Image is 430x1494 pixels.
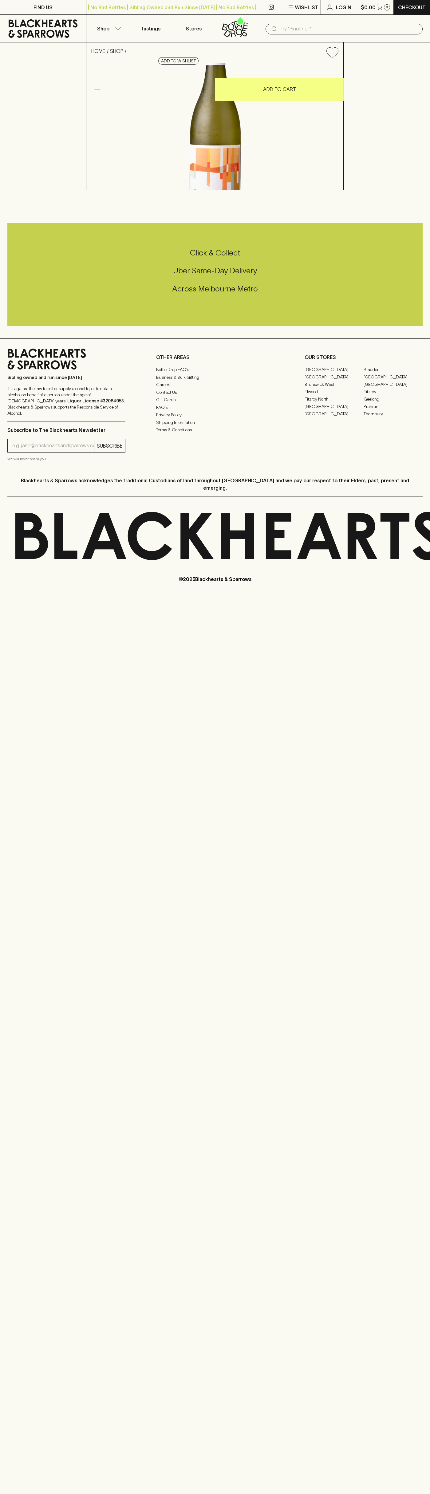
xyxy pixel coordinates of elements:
[34,4,53,11] p: FIND US
[364,381,423,388] a: [GEOGRAPHIC_DATA]
[156,426,274,434] a: Terms & Conditions
[305,373,364,381] a: [GEOGRAPHIC_DATA]
[110,48,123,54] a: SHOP
[156,411,274,419] a: Privacy Policy
[67,398,124,403] strong: Liquor License #32064953
[263,85,296,93] p: ADD TO CART
[7,426,125,434] p: Subscribe to The Blackhearts Newsletter
[158,57,199,65] button: Add to wishlist
[7,248,423,258] h5: Click & Collect
[91,48,105,54] a: HOME
[156,396,274,404] a: Gift Cards
[129,15,172,42] a: Tastings
[324,45,341,61] button: Add to wishlist
[364,388,423,395] a: Fitzroy
[305,354,423,361] p: OUR STORES
[156,404,274,411] a: FAQ's
[7,374,125,381] p: Sibling owned and run since [DATE]
[156,381,274,389] a: Careers
[7,385,125,416] p: It is against the law to sell or supply alcohol to, or to obtain alcohol on behalf of a person un...
[7,266,423,276] h5: Uber Same-Day Delivery
[172,15,215,42] a: Stores
[364,373,423,381] a: [GEOGRAPHIC_DATA]
[156,354,274,361] p: OTHER AREAS
[141,25,160,32] p: Tastings
[305,410,364,417] a: [GEOGRAPHIC_DATA]
[12,441,94,451] input: e.g. jane@blackheartsandsparrows.com.au
[398,4,426,11] p: Checkout
[305,388,364,395] a: Elwood
[215,78,344,101] button: ADD TO CART
[305,395,364,403] a: Fitzroy North
[7,456,125,462] p: We will never spam you
[336,4,351,11] p: Login
[386,6,388,9] p: 0
[305,381,364,388] a: Brunswick West
[12,477,418,492] p: Blackhearts & Sparrows acknowledges the traditional Custodians of land throughout [GEOGRAPHIC_DAT...
[97,442,123,449] p: SUBSCRIBE
[364,366,423,373] a: Braddon
[7,284,423,294] h5: Across Melbourne Metro
[186,25,202,32] p: Stores
[156,419,274,426] a: Shipping Information
[156,366,274,373] a: Bottle Drop FAQ's
[364,403,423,410] a: Prahran
[280,24,418,34] input: Try "Pinot noir"
[156,389,274,396] a: Contact Us
[94,439,125,452] button: SUBSCRIBE
[305,366,364,373] a: [GEOGRAPHIC_DATA]
[364,395,423,403] a: Geelong
[364,410,423,417] a: Thornbury
[86,15,129,42] button: Shop
[86,63,343,190] img: 38790.png
[295,4,318,11] p: Wishlist
[305,403,364,410] a: [GEOGRAPHIC_DATA]
[156,373,274,381] a: Business & Bulk Gifting
[7,223,423,326] div: Call to action block
[361,4,376,11] p: $0.00
[97,25,109,32] p: Shop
